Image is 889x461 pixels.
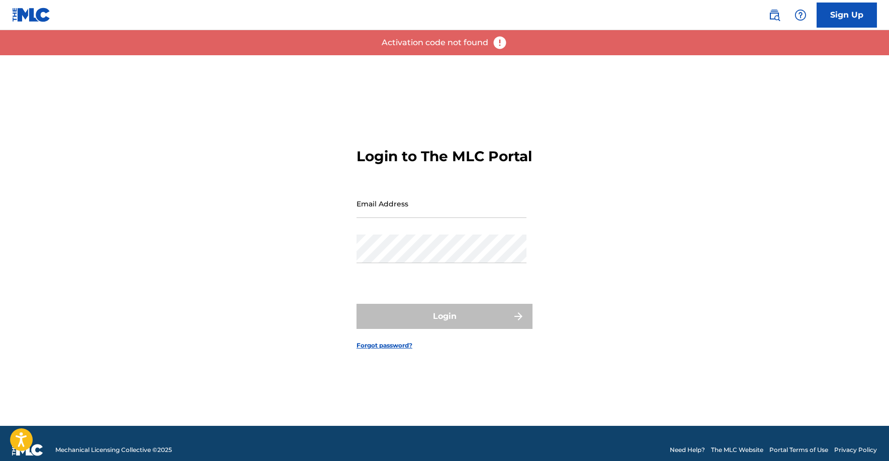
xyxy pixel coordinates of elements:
span: Mechanical Licensing Collective © 2025 [55,445,172,454]
a: Privacy Policy [834,445,877,454]
img: help [794,9,807,21]
div: Help [790,5,811,25]
a: Public Search [764,5,784,25]
img: error [492,35,507,50]
a: The MLC Website [711,445,763,454]
p: Activation code not found [382,37,488,49]
a: Sign Up [817,3,877,28]
a: Need Help? [670,445,705,454]
img: logo [12,444,43,456]
img: MLC Logo [12,8,51,22]
img: search [768,9,780,21]
iframe: Chat Widget [839,413,889,461]
a: Forgot password? [357,341,412,350]
h3: Login to The MLC Portal [357,148,532,165]
a: Portal Terms of Use [769,445,828,454]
